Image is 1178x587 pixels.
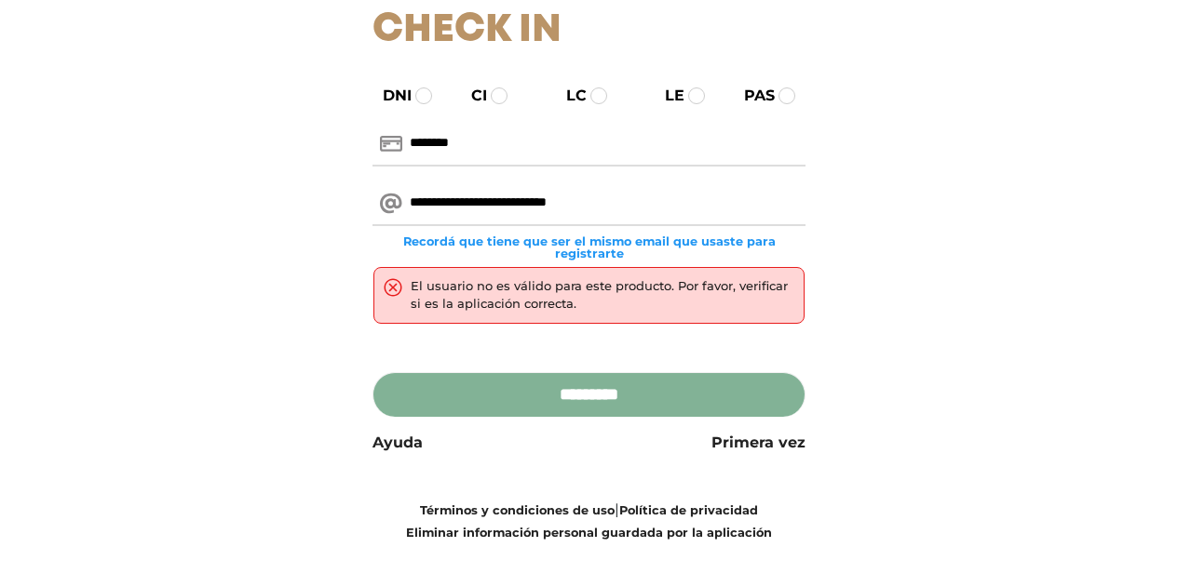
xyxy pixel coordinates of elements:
[711,432,806,454] a: Primera vez
[366,85,412,107] label: DNI
[549,85,587,107] label: LC
[420,503,615,517] a: Términos y condiciones de uso
[411,277,794,314] div: El usuario no es válido para este producto. Por favor, verificar si es la aplicación correcta.
[454,85,487,107] label: CI
[406,526,772,540] a: Eliminar información personal guardada por la aplicación
[619,503,758,517] a: Política de privacidad
[727,85,775,107] label: PAS
[359,499,819,543] div: |
[648,85,684,107] label: LE
[372,7,806,54] h1: Check In
[372,235,806,260] small: Recordá que tiene que ser el mismo email que usaste para registrarte
[372,432,423,454] a: Ayuda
